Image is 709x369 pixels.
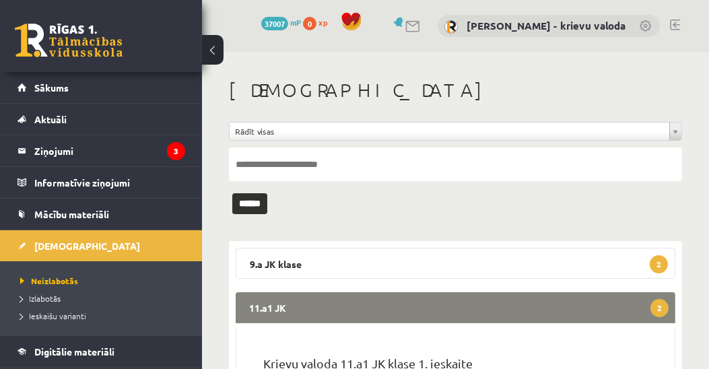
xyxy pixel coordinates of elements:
[34,81,69,94] span: Sākums
[34,208,109,220] span: Mācību materiāli
[167,142,185,160] i: 3
[20,275,189,287] a: Neizlabotās
[20,275,78,286] span: Neizlabotās
[236,248,675,279] legend: 9.a JK klase
[650,299,669,317] span: 2
[20,310,86,321] span: Ieskaišu varianti
[18,104,185,135] a: Aktuāli
[18,135,185,166] a: Ziņojumi3
[18,230,185,261] a: [DEMOGRAPHIC_DATA]
[467,19,626,32] a: [PERSON_NAME] - krievu valoda
[34,345,114,358] span: Digitālie materiāli
[235,123,664,140] span: Rādīt visas
[318,17,327,28] span: xp
[230,123,681,140] a: Rādīt visas
[18,72,185,103] a: Sākums
[34,167,185,198] legend: Informatīvie ziņojumi
[18,199,185,230] a: Mācību materiāli
[444,20,458,34] img: Ludmila Ziediņa - krievu valoda
[18,167,185,198] a: Informatīvie ziņojumi
[15,24,123,57] a: Rīgas 1. Tālmācības vidusskola
[229,79,682,102] h1: [DEMOGRAPHIC_DATA]
[34,240,140,252] span: [DEMOGRAPHIC_DATA]
[261,17,301,28] a: 37007 mP
[18,336,185,367] a: Digitālie materiāli
[34,135,185,166] legend: Ziņojumi
[20,293,61,304] span: Izlabotās
[261,17,288,30] span: 37007
[34,113,67,125] span: Aktuāli
[20,292,189,304] a: Izlabotās
[303,17,316,30] span: 0
[236,292,675,323] legend: 11.a1 JK
[290,17,301,28] span: mP
[20,310,189,322] a: Ieskaišu varianti
[303,17,334,28] a: 0 xp
[650,255,668,273] span: 2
